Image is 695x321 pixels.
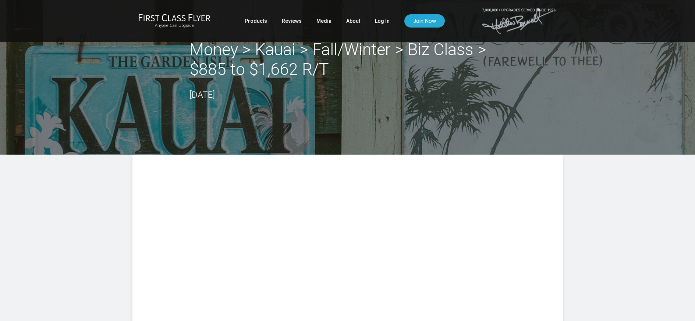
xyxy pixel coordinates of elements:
[245,14,267,28] a: Products
[138,14,210,21] img: First Class Flyer
[189,90,215,100] time: [DATE]
[375,14,390,28] a: Log In
[282,14,302,28] a: Reviews
[169,184,526,250] img: summary.svg
[138,23,210,28] small: Anyone Can Upgrade
[404,14,445,28] a: Join Now
[346,14,360,28] a: About
[189,40,506,79] h2: Money > Kauai > Fall/Winter > Biz Class > $885 to $1,662 R/T
[138,14,210,28] a: First Class FlyerAnyone Can Upgrade
[316,14,331,28] a: Media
